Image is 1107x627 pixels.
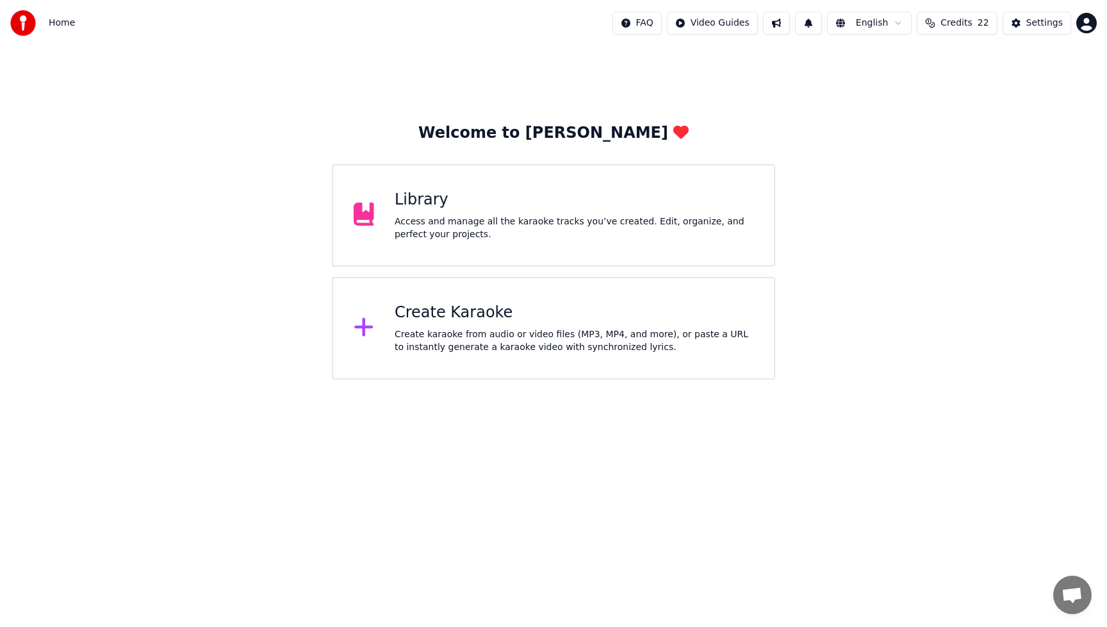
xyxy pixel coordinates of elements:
[978,17,989,29] span: 22
[418,123,689,144] div: Welcome to [PERSON_NAME]
[395,190,753,210] div: Library
[1026,17,1063,29] div: Settings
[940,17,972,29] span: Credits
[49,17,75,29] span: Home
[612,12,662,35] button: FAQ
[395,215,753,241] div: Access and manage all the karaoke tracks you’ve created. Edit, organize, and perfect your projects.
[395,328,753,354] div: Create karaoke from audio or video files (MP3, MP4, and more), or paste a URL to instantly genera...
[1053,576,1092,614] div: Open chat
[395,303,753,323] div: Create Karaoke
[49,17,75,29] nav: breadcrumb
[917,12,997,35] button: Credits22
[10,10,36,36] img: youka
[1003,12,1071,35] button: Settings
[667,12,758,35] button: Video Guides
